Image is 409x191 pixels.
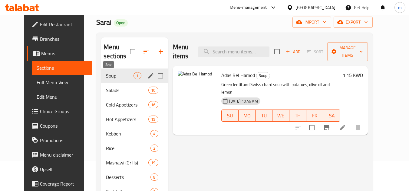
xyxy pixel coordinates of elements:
[150,145,158,152] div: items
[221,71,255,80] span: Adas Bel Hamod
[96,15,111,29] span: Sarai
[106,101,148,108] span: Cold Appetizers
[239,110,256,122] button: MO
[343,71,363,79] h6: 1.15 KWD
[326,111,338,120] span: SA
[27,148,93,162] a: Menu disclaimer
[241,111,253,120] span: MO
[283,47,303,56] button: Add
[40,180,88,187] span: Coverage Report
[41,50,88,57] span: Menus
[27,177,93,191] a: Coverage Report
[303,47,327,56] span: Select section first
[230,4,267,11] div: Menu-management
[37,64,88,72] span: Sections
[198,46,269,57] input: search
[32,75,93,90] a: Full Menu View
[221,110,239,122] button: SU
[275,111,287,120] span: WE
[27,32,93,46] a: Branches
[101,126,168,141] div: Kebbeh4
[40,166,88,173] span: Upsell
[40,151,88,158] span: Menu disclaimer
[148,159,158,166] div: items
[101,170,168,184] div: Desserts8
[339,124,346,131] a: Edit menu item
[27,17,93,32] a: Edit Restaurant
[106,130,150,137] span: Kebbeh
[297,18,326,26] span: import
[126,45,139,58] span: Select all sections
[148,87,158,94] div: items
[104,43,130,61] h2: Menu sections
[271,45,283,58] span: Select section
[37,93,88,100] span: Edit Menu
[27,46,93,61] a: Menus
[272,110,289,122] button: WE
[150,130,158,137] div: items
[101,83,168,97] div: Salads10
[285,48,301,55] span: Add
[221,81,341,96] p: Green lentil and Swiss chard soup with potatoes, olive oil and lemon
[40,21,88,28] span: Edit Restaurant
[101,141,168,155] div: Rice2
[149,102,158,108] span: 16
[101,112,168,126] div: Hot Appetizers19
[227,98,260,104] span: [DATE] 10:46 AM
[106,159,148,166] span: Mashawi (Grills)
[40,108,88,115] span: Choice Groups
[256,72,270,79] span: Soup
[101,97,168,112] div: Cold Appetizers16
[148,116,158,123] div: items
[150,173,158,181] div: items
[40,35,88,43] span: Branches
[327,42,368,61] button: Manage items
[106,173,150,181] span: Desserts
[114,19,128,27] div: Open
[332,44,363,59] span: Manage items
[101,155,168,170] div: Mashawi (Grills)19
[319,120,334,135] button: Branch-specific-item
[149,116,158,122] span: 19
[292,17,331,28] button: import
[148,101,158,108] div: items
[306,110,323,122] button: FR
[338,18,368,26] span: export
[292,111,304,120] span: TH
[134,73,141,79] span: 1
[134,72,141,79] div: items
[256,72,270,79] div: Soup
[149,160,158,166] span: 19
[258,111,270,120] span: TU
[178,71,216,110] img: Adas Bel Hamod
[305,121,318,134] span: Select to update
[27,133,93,148] a: Promotions
[151,174,158,180] span: 8
[153,44,168,59] button: Add section
[106,116,148,123] span: Hot Appetizers
[146,71,155,80] button: edit
[101,68,168,83] div: Soup1edit
[114,20,128,25] span: Open
[323,110,340,122] button: SA
[224,111,236,120] span: SU
[256,110,272,122] button: TU
[398,4,402,11] span: m
[106,145,150,152] span: Rice
[106,72,134,79] span: Soup
[37,79,88,86] span: Full Menu View
[139,44,153,59] span: Sort sections
[334,17,373,28] button: export
[40,122,88,129] span: Coupons
[106,87,148,94] span: Salads
[40,137,88,144] span: Promotions
[283,47,303,56] span: Add item
[309,111,321,120] span: FR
